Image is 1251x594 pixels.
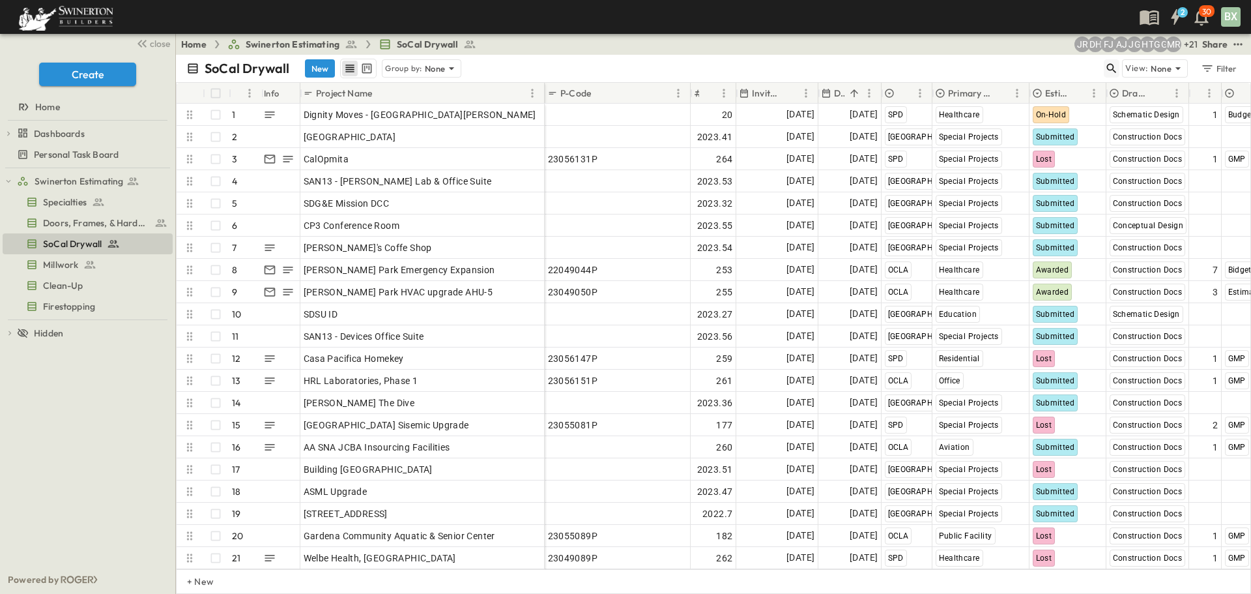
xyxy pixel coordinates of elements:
span: SAN13 - [PERSON_NAME] Lab & Office Suite [304,175,492,188]
span: Home [35,100,60,113]
a: SoCal Drywall [379,38,476,51]
span: Construction Docs [1113,376,1183,385]
span: [DATE] [850,107,878,122]
span: close [150,37,170,50]
span: Construction Docs [1113,465,1183,474]
div: BX [1221,7,1241,27]
span: 261 [716,374,732,387]
span: [PERSON_NAME] The Dive [304,396,415,409]
span: 182 [716,529,732,542]
span: [DATE] [850,196,878,211]
button: Sort [234,86,248,100]
span: Specialties [43,196,87,209]
span: 264 [716,153,732,166]
span: [GEOGRAPHIC_DATA] [304,130,396,143]
span: Personal Task Board [34,148,119,161]
span: Special Projects [939,221,999,230]
p: Invite Date [752,87,781,100]
span: Lost [1036,421,1052,430]
span: Submitted [1036,509,1075,518]
span: GMP [1228,421,1246,430]
p: 6 [232,219,237,232]
span: Firestopping [43,300,95,313]
span: 23049050P [548,286,598,299]
span: SPD [888,155,904,164]
button: Menu [912,85,928,101]
span: [DATE] [850,506,878,521]
span: 23056147P [548,352,598,365]
button: Sort [847,86,861,100]
button: Sort [784,86,798,100]
span: Special Projects [939,155,999,164]
span: 3 [1213,286,1218,299]
p: 7 [232,241,237,254]
div: Personal Task Boardtest [3,144,173,165]
span: [GEOGRAPHIC_DATA] [888,398,968,408]
p: SoCal Drywall [205,59,289,78]
a: Swinerton Estimating [227,38,358,51]
span: CalOpmita [304,153,349,166]
span: 23056151P [548,374,598,387]
p: 16 [232,441,240,454]
span: [GEOGRAPHIC_DATA] [888,177,968,186]
span: SDSU ID [304,308,338,321]
span: [DATE] [786,528,814,543]
a: Doors, Frames, & Hardware [3,214,170,232]
span: 260 [716,441,732,454]
span: Residential [939,354,980,363]
span: 2023.32 [697,197,733,210]
button: Menu [861,85,877,101]
span: Awarded [1036,288,1069,297]
span: HRL Laboratories, Phase 1 [304,374,418,387]
p: 2 [232,130,237,143]
div: Filter [1200,61,1237,76]
span: ASML Upgrade [304,485,367,498]
span: 1 [1213,374,1218,387]
span: SoCal Drywall [397,38,458,51]
span: Special Projects [939,398,999,408]
span: Swinerton Estimating [246,38,339,51]
span: Construction Docs [1113,509,1183,518]
span: OCLA [888,265,909,275]
button: Menu [1009,85,1025,101]
span: Submitted [1036,398,1075,408]
span: AA SNA JCBA Insourcing Facilities [304,441,450,454]
span: OCLA [888,376,909,385]
span: Special Projects [939,487,999,496]
div: Millworktest [3,254,173,275]
span: [DATE] [850,129,878,144]
span: SPD [888,110,904,119]
div: Meghana Raj (meghana.raj@swinerton.com) [1166,37,1181,52]
span: [STREET_ADDRESS] [304,507,388,520]
span: [PERSON_NAME] Park Emergency Expansion [304,263,495,276]
p: View: [1125,61,1148,76]
span: OCLA [888,288,909,297]
span: [DATE] [786,395,814,410]
span: 2022.7 [702,507,732,520]
span: [DATE] [786,329,814,344]
span: OCLA [888,443,909,452]
span: 1 [1213,529,1218,542]
button: Menu [242,85,257,101]
span: Schematic Design [1113,110,1180,119]
button: Menu [798,85,814,101]
span: Awarded [1036,265,1069,275]
p: 19 [232,507,240,520]
span: Construction Docs [1113,443,1183,452]
a: Swinerton Estimating [17,172,170,190]
span: [DATE] [786,129,814,144]
div: Info [264,75,280,111]
span: [DATE] [850,528,878,543]
a: Firestopping [3,297,170,316]
button: Sort [995,86,1009,100]
span: Casa Pacifica Homekey [304,352,404,365]
span: Construction Docs [1113,398,1183,408]
span: Healthcare [939,288,980,297]
span: [DATE] [786,173,814,188]
p: Primary Market [948,87,992,100]
a: Dashboards [17,125,170,143]
span: GMP [1228,443,1246,452]
button: row view [342,61,358,76]
span: 1 [1213,352,1218,365]
span: 7 [1213,263,1218,276]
